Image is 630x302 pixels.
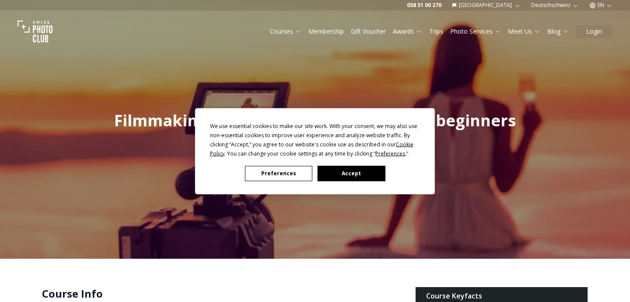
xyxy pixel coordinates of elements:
button: Accept [318,166,385,181]
span: Preferences [375,149,405,157]
div: We use essential cookies to make our site work. With your consent, we may also use non-essential ... [210,121,420,158]
div: Cookie Consent Prompt [195,108,435,194]
button: Preferences [245,166,312,181]
span: Cookie Policy [210,140,413,157]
